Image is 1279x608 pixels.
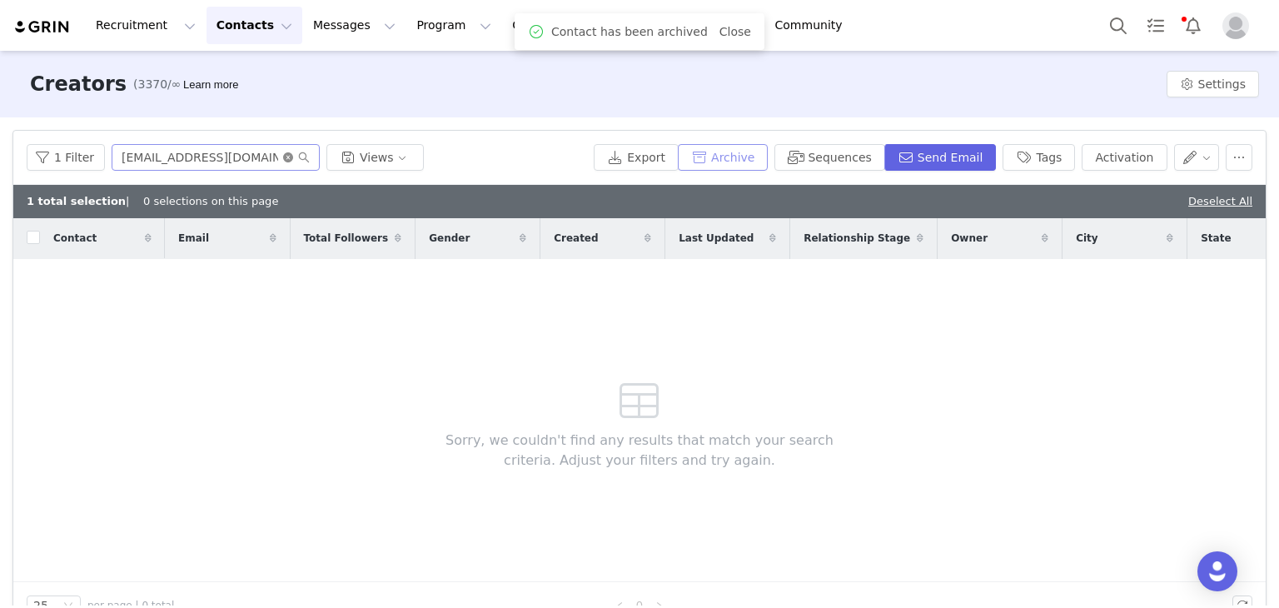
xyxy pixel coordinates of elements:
[86,7,206,44] button: Recruitment
[678,144,768,171] button: Archive
[1076,231,1097,246] span: City
[594,7,697,44] button: Reporting
[13,19,72,35] img: grin logo
[1175,7,1212,44] button: Notifications
[951,231,988,246] span: Owner
[1167,71,1259,97] button: Settings
[283,152,293,162] i: icon: close-circle
[303,7,406,44] button: Messages
[180,77,241,93] div: Tooltip anchor
[27,195,126,207] b: 1 total selection
[1003,144,1075,171] button: Tags
[27,193,278,210] div: | 0 selections on this page
[502,7,593,44] button: Content
[679,231,754,246] span: Last Updated
[133,76,186,93] span: (3370/∞)
[421,431,859,471] span: Sorry, we couldn't find any results that match your search criteria. Adjust your filters and try ...
[207,7,302,44] button: Contacts
[551,23,708,41] span: Contact has been archived
[326,144,424,171] button: Views
[1137,7,1174,44] a: Tasks
[804,231,910,246] span: Relationship Stage
[1082,144,1167,171] button: Activation
[1100,7,1137,44] button: Search
[112,144,320,171] input: Search...
[53,231,97,246] span: Contact
[594,144,679,171] button: Export
[554,231,598,246] span: Created
[1212,12,1266,39] button: Profile
[719,25,751,38] a: Close
[27,144,105,171] button: 1 Filter
[774,144,884,171] button: Sequences
[304,231,389,246] span: Total Followers
[884,144,997,171] button: Send Email
[298,152,310,163] i: icon: search
[1201,231,1231,246] span: State
[1197,551,1237,591] div: Open Intercom Messenger
[178,231,209,246] span: Email
[765,7,860,44] a: Community
[30,69,127,99] h3: Creators
[698,7,764,44] a: Brands
[429,231,470,246] span: Gender
[406,7,501,44] button: Program
[1188,195,1252,207] a: Deselect All
[1222,12,1249,39] img: placeholder-profile.jpg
